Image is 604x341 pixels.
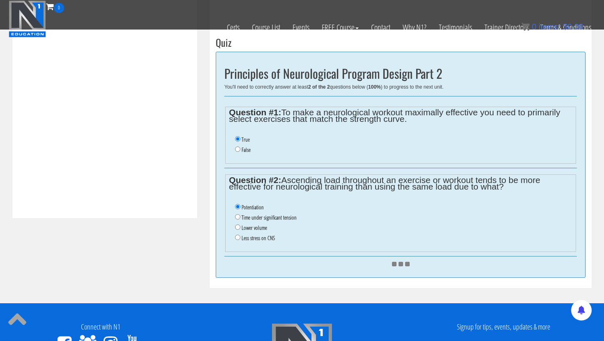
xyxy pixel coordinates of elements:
[433,13,478,42] a: Testimonials
[242,204,264,211] label: Potentiation
[6,323,195,331] h4: Connect with N1
[229,108,281,117] strong: Question #1:
[229,175,281,185] strong: Question #2:
[242,136,250,143] label: True
[521,22,583,31] a: 0 items: $0.00
[229,109,572,122] legend: To make a neurological workout maximally effective you need to primarily select exercises that ma...
[368,84,381,90] b: 100%
[242,224,267,231] label: Lower volume
[242,214,297,221] label: Time under significant tension
[521,23,530,31] img: icon11.png
[9,0,46,37] img: n1-education
[392,262,410,266] img: ajax_loader.gif
[224,66,577,80] h2: Principles of Neurological Program Design Part 2
[397,13,433,42] a: Why N1?
[286,13,316,42] a: Events
[532,22,536,31] span: 0
[46,1,64,12] a: 0
[534,13,597,42] a: Terms & Conditions
[216,37,586,48] h3: Quiz
[365,13,397,42] a: Contact
[563,22,567,31] span: $
[54,3,64,13] span: 0
[478,13,534,42] a: Trainer Directory
[242,146,251,153] label: False
[229,177,572,190] legend: Ascending load throughout an exercise or workout tends to be more effective for neurological trai...
[308,84,330,90] b: 2 of the 2
[242,235,275,241] label: Less stress on CNS
[316,13,365,42] a: FREE Course
[409,323,598,331] h4: Signup for tips, events, updates & more
[539,22,560,31] span: items:
[221,13,246,42] a: Certs
[563,22,583,31] bdi: 0.00
[246,13,286,42] a: Course List
[224,84,577,90] div: You'll need to correctly answer at least questions below ( ) to progress to the next unit.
